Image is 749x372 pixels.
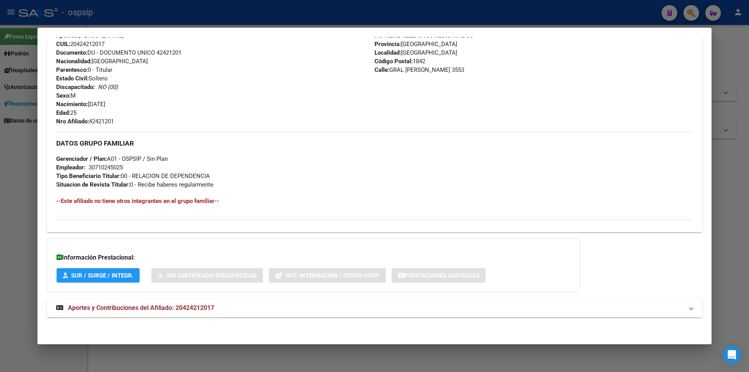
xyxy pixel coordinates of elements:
span: 0 - Titular [56,66,112,73]
strong: Parentesco: [56,66,88,73]
div: 30710245025 [89,163,123,172]
span: SUR / SURGE / INTEGR. [71,272,133,279]
span: Sin Certificado Discapacidad [167,272,257,279]
span: 42421201 [56,118,114,125]
h3: Información Prestacional: [57,253,570,262]
span: 1842 [374,58,425,65]
span: M [56,92,76,99]
span: A01 - OSPSIP / Sin Plan [56,155,168,162]
span: Prestaciones Auditadas [405,272,479,279]
div: Open Intercom Messenger [722,345,741,364]
span: [GEOGRAPHIC_DATA] [56,58,148,65]
h3: DATOS GRUPO FAMILIAR [56,139,693,148]
strong: Empleador: [56,164,85,171]
strong: Documento: [56,49,87,56]
span: [GEOGRAPHIC_DATA] [374,41,457,48]
span: [GEOGRAPHIC_DATA] [374,49,457,56]
strong: Edad: [56,109,70,116]
strong: Nacionalidad: [56,58,92,65]
span: Aportes y Contribuciones del Afiliado: 20424212017 [68,304,214,311]
strong: Situacion de Revista Titular: [56,181,130,188]
strong: Nacimiento: [56,101,88,108]
strong: Calle: [374,66,389,73]
mat-expansion-panel-header: Aportes y Contribuciones del Afiliado: 20424212017 [47,299,702,317]
strong: CUIL: [56,41,70,48]
strong: Apellido: [56,32,79,39]
strong: Discapacitado: [56,84,95,91]
span: 25 [56,109,76,116]
button: Sin Certificado Discapacidad [151,268,263,283]
button: Not. Internacion / Censo Hosp. [269,268,386,283]
strong: NO TIENE TELEFONOS REGISTRADOS [374,32,473,39]
strong: Tipo Beneficiario Titular: [56,173,121,180]
i: NO (00) [98,84,118,91]
span: [PERSON_NAME] [56,32,124,39]
h4: --Este afiliado no tiene otros integrantes en el grupo familiar-- [56,197,693,205]
strong: Provincia: [374,41,401,48]
span: 0 - Recibe haberes regularmente [56,181,213,188]
span: [DATE] [56,101,105,108]
span: 20424212017 [56,41,105,48]
span: GRAL [PERSON_NAME] 3553 [374,66,464,73]
strong: Nro Afiliado: [56,118,89,125]
span: DU - DOCUMENTO UNICO 42421201 [56,49,181,56]
span: Soltero [56,75,108,82]
button: SUR / SURGE / INTEGR. [57,268,140,283]
strong: Localidad: [374,49,401,56]
strong: Código Postal: [374,58,413,65]
button: Prestaciones Auditadas [392,268,486,283]
span: 00 - RELACION DE DEPENDENCIA [56,173,210,180]
strong: Estado Civil: [56,75,89,82]
strong: Sexo: [56,92,71,99]
strong: Gerenciador / Plan: [56,155,107,162]
span: Not. Internacion / Censo Hosp. [286,272,380,279]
